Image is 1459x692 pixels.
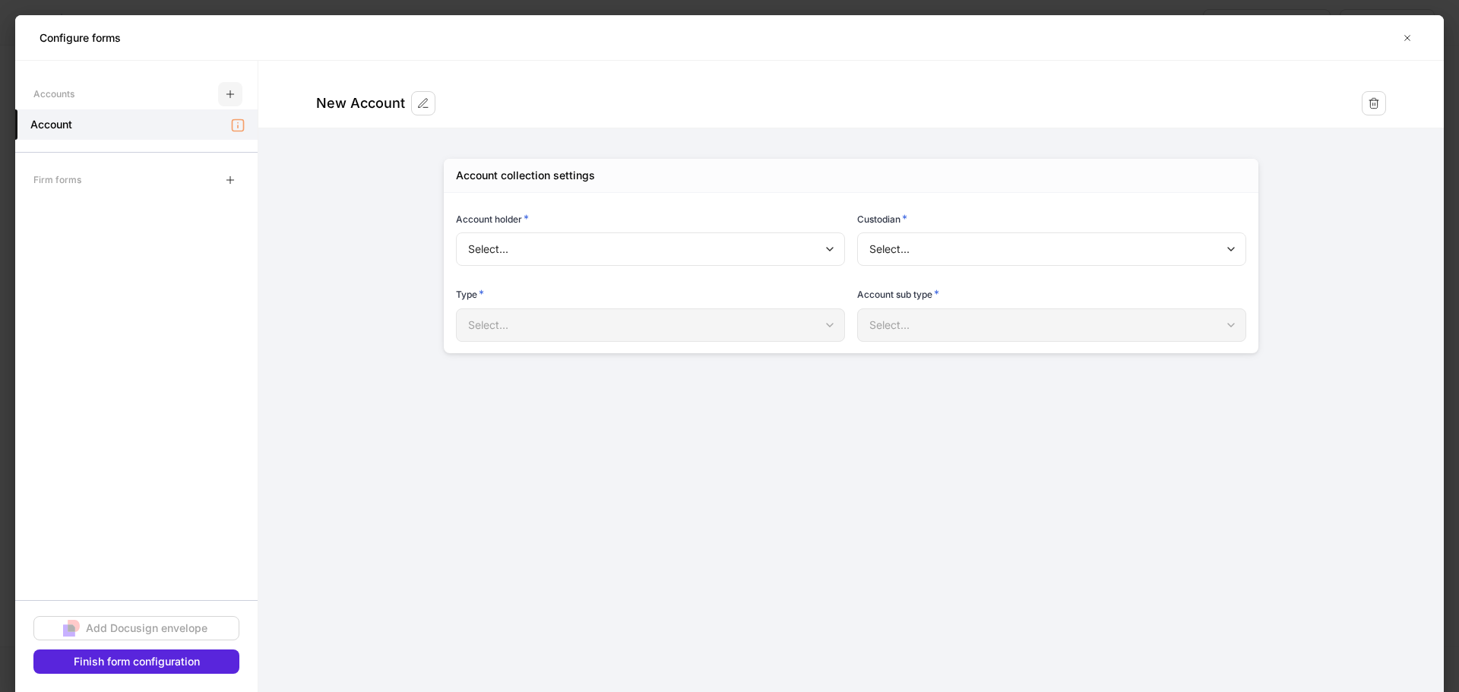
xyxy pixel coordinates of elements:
div: Select... [456,308,844,342]
div: New Account [316,94,405,112]
div: Accounts [33,81,74,107]
div: Add Docusign envelope [86,621,207,636]
h6: Account sub type [857,286,939,302]
button: Finish form configuration [33,649,239,674]
h5: Account [30,117,72,132]
h5: Configure forms [40,30,121,46]
a: Account [15,109,258,140]
div: Select... [456,232,844,266]
button: Add Docusign envelope [33,616,239,640]
h6: Account holder [456,211,529,226]
div: Select... [857,232,1245,266]
div: Finish form configuration [74,654,200,669]
h6: Type [456,286,484,302]
div: Account collection settings [456,168,595,183]
h6: Custodian [857,211,907,226]
div: Firm forms [33,166,81,193]
div: Select... [857,308,1245,342]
